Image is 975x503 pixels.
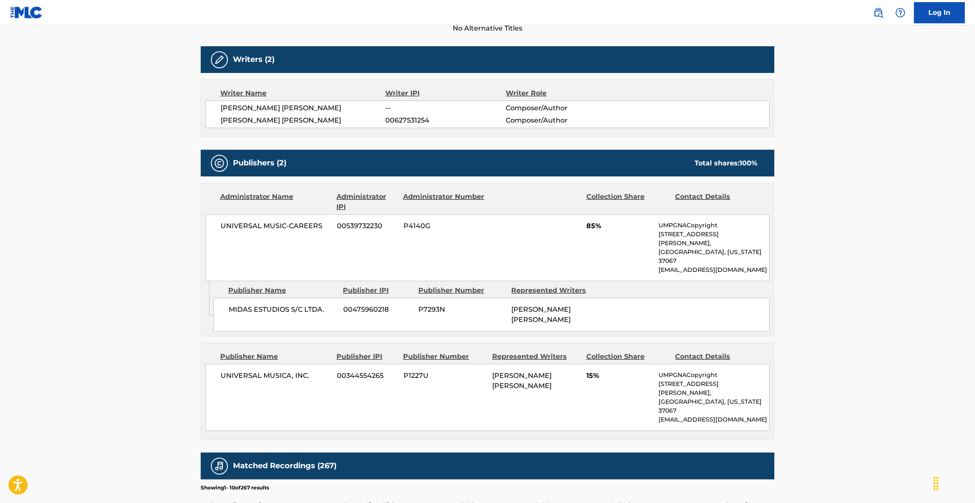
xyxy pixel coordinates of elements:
span: 00475960218 [343,305,412,315]
div: Administrator Name [220,192,330,212]
img: search [873,8,883,18]
span: 00627531254 [385,115,506,126]
img: help [895,8,905,18]
div: Represented Writers [492,352,580,362]
img: Matched Recordings [214,461,224,471]
p: [GEOGRAPHIC_DATA], [US_STATE] 37067 [658,248,769,265]
p: Showing 1 - 10 of 267 results [201,484,269,492]
p: [EMAIL_ADDRESS][DOMAIN_NAME] [658,265,769,274]
span: Composer/Author [506,103,616,113]
p: UMPGNACopyright [658,221,769,230]
h5: Writers (2) [233,55,275,64]
div: Administrator Number [403,192,485,212]
div: Writer Role [506,88,616,98]
div: Publisher Name [220,352,330,362]
a: Log In [914,2,965,23]
div: Drag [929,471,943,496]
div: Publisher Name [228,285,336,296]
span: UNIVERSAL MUSICA, INC. [221,371,331,381]
div: Administrator IPI [336,192,397,212]
div: Collection Share [586,192,669,212]
span: P4140G [403,221,486,231]
span: Composer/Author [506,115,616,126]
div: Help [892,4,909,21]
div: Represented Writers [511,285,598,296]
iframe: Chat Widget [933,462,975,503]
a: Public Search [870,4,887,21]
h5: Publishers (2) [233,158,286,168]
span: -- [385,103,506,113]
span: 85% [586,221,652,231]
p: [EMAIL_ADDRESS][DOMAIN_NAME] [658,415,769,424]
div: Writer Name [220,88,385,98]
div: Writer IPI [385,88,506,98]
span: P1227U [403,371,486,381]
img: MLC Logo [10,6,43,19]
span: [PERSON_NAME] [PERSON_NAME] [492,372,552,390]
p: [STREET_ADDRESS][PERSON_NAME], [658,380,769,397]
div: Total shares: [695,158,757,168]
span: [PERSON_NAME] [PERSON_NAME] [221,103,385,113]
span: P7293N [418,305,505,315]
p: [GEOGRAPHIC_DATA], [US_STATE] 37067 [658,397,769,415]
span: No Alternative Titles [201,23,774,34]
span: 100 % [740,159,757,167]
div: Publisher IPI [336,352,397,362]
div: Publisher Number [418,285,505,296]
div: Contact Details [675,192,757,212]
img: Writers [214,55,224,65]
div: Collection Share [586,352,669,362]
p: [STREET_ADDRESS][PERSON_NAME], [658,230,769,248]
div: Contact Details [675,352,757,362]
h5: Matched Recordings (267) [233,461,336,471]
span: [PERSON_NAME] [PERSON_NAME] [511,305,571,324]
span: 15% [586,371,652,381]
span: UNIVERSAL MUSIC-CAREERS [221,221,331,231]
span: [PERSON_NAME] [PERSON_NAME] [221,115,385,126]
img: Publishers [214,158,224,168]
p: UMPGNACopyright [658,371,769,380]
div: Publisher Number [403,352,485,362]
span: 00344554265 [337,371,397,381]
span: 00539732230 [337,221,397,231]
span: MIDAS ESTUDIOS S/C LTDA. [229,305,337,315]
div: Publisher IPI [343,285,412,296]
